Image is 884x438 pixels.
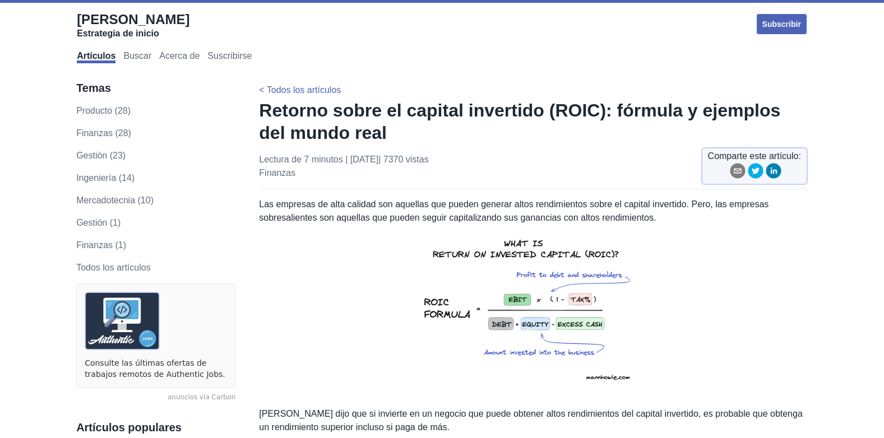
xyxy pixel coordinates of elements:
a: Buscar [123,51,151,63]
a: Mercadotecnia (10) [76,195,154,205]
a: anuncios vía Carbon [76,393,235,403]
font: Lectura de 7 minutos | [DATE] [259,155,428,178]
div: Estrategia de inicio [77,28,189,39]
img: anuncios vía Carbon [85,292,160,350]
a: Producto (28) [76,106,131,115]
a: Ingeniería (14) [76,173,135,183]
a: Gestión (1) [76,218,121,227]
a: Subscribir [756,13,808,35]
a: Artículos [77,51,115,63]
a: [PERSON_NAME]Estrategia de inicio [77,11,189,39]
a: Finanzas (1) [76,240,126,250]
a: finanzas [259,168,295,178]
font: Las empresas de alta calidad son aquellas que pueden generar altos rendimientos sobre el capital ... [259,199,769,222]
p: [PERSON_NAME] dijo que si invierte en un negocio que puede obtener altos rendimientos del capital... [259,407,808,434]
h1: Retorno sobre el capital invertido (ROIC): fórmula y ejemplos del mundo real [259,99,808,144]
a: Todos los artículos [76,263,151,272]
h3: Temas [76,81,235,95]
span: [PERSON_NAME] [77,12,189,27]
span: | 7370 vistas [378,155,429,164]
span: Comparte este artículo: [708,150,801,163]
button: LinkedIn [766,163,781,183]
button: Twitter [748,163,763,183]
h3: Artículos populares [76,421,235,435]
a: Suscribirse [207,51,252,63]
a: < Todos los artículos [259,85,341,95]
a: Consulte las últimas ofertas de trabajos remotos de Authentic Jobs. [85,358,227,380]
a: Acerca de [159,51,200,63]
a: Finanzas (28) [76,128,131,138]
a: Gestión (23) [76,151,126,160]
img: Retorno del capital invertido [409,225,657,398]
button: Correo electrónico [730,163,746,183]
